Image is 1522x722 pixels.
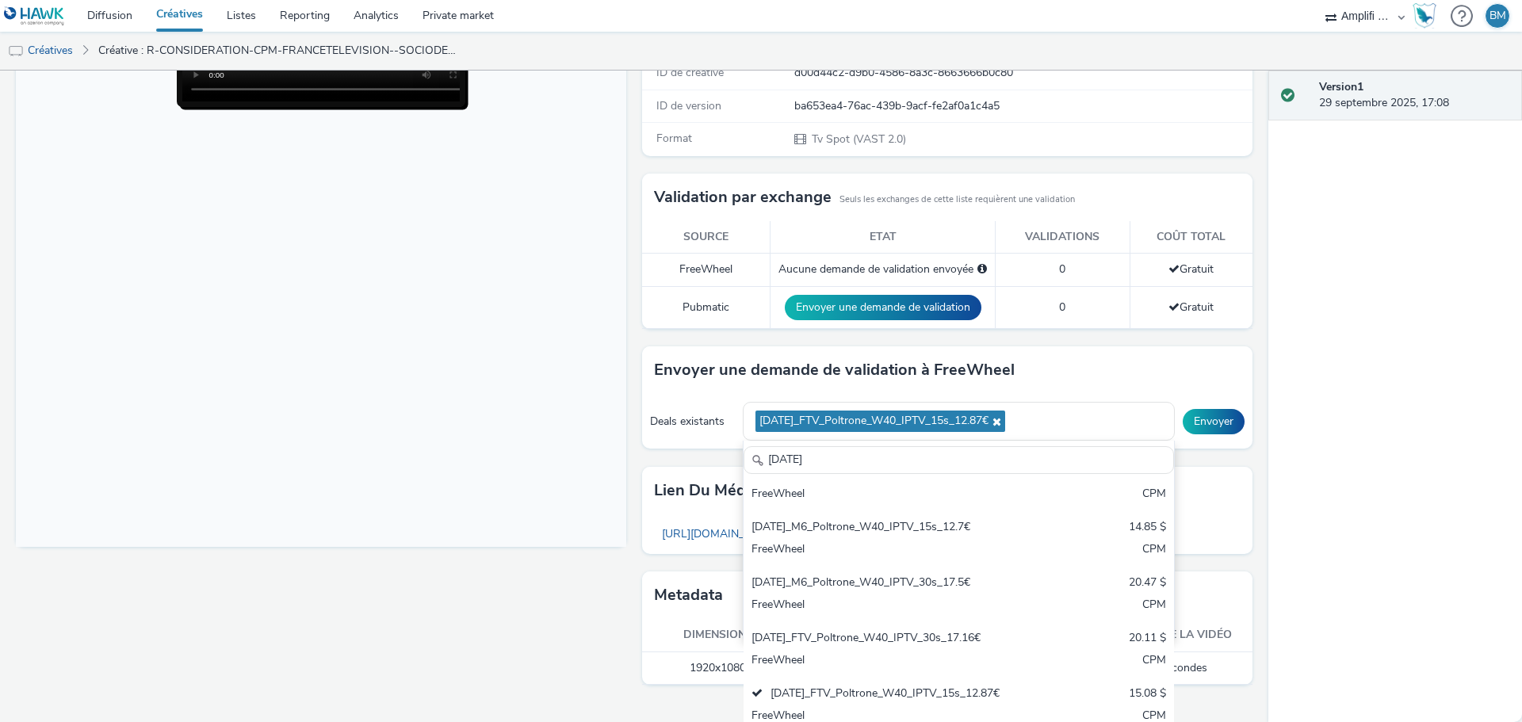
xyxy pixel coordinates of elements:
[744,446,1174,474] input: Search......
[996,221,1130,254] th: Validations
[778,262,987,277] div: Aucune demande de validation envoyée
[1100,652,1253,685] td: 15 secondes
[751,597,1025,615] div: FreeWheel
[1130,221,1252,254] th: Coût total
[1129,575,1166,593] div: 20.47 $
[794,65,1251,81] div: d00d44c2-d9b0-4586-8a3c-8663666b0c80
[1100,619,1253,651] th: Durée de la vidéo
[654,185,832,209] h3: Validation par exchange
[642,286,771,328] td: Pubmatic
[656,131,692,146] span: Format
[759,414,989,428] span: [DATE]_FTV_Poltrone_W40_IPTV_15s_12.87€
[810,132,906,147] span: Tv Spot (VAST 2.0)
[8,44,24,59] img: tv
[642,619,795,651] th: Dimensions
[751,630,1025,648] div: [DATE]_FTV_Poltrone_W40_IPTV_30s_17.16€
[751,686,1025,704] div: [DATE]_FTV_Poltrone_W40_IPTV_15s_12.87€
[650,414,735,430] div: Deals existants
[751,575,1025,593] div: [DATE]_M6_Poltrone_W40_IPTV_30s_17.5€
[656,65,724,80] span: ID de créative
[1489,4,1506,28] div: BM
[751,486,1025,504] div: FreeWheel
[4,6,65,26] img: undefined Logo
[977,262,987,277] div: Sélectionnez un deal ci-dessous et cliquez sur Envoyer pour envoyer une demande de validation à F...
[794,98,1251,114] div: ba653ea4-76ac-439b-9acf-fe2af0a1c4a5
[1168,300,1214,315] span: Gratuit
[1142,541,1166,560] div: CPM
[642,652,795,685] td: 1920x1080
[1129,630,1166,648] div: 20.11 $
[1168,262,1214,277] span: Gratuit
[1413,3,1443,29] a: Hawk Academy
[654,479,759,502] h3: Lien du média
[751,652,1025,670] div: FreeWheel
[654,583,723,607] h3: Metadata
[1319,79,1363,94] strong: Version 1
[751,541,1025,560] div: FreeWheel
[642,254,771,286] td: FreeWheel
[771,221,996,254] th: Etat
[1142,486,1166,504] div: CPM
[1129,519,1166,537] div: 14.85 $
[656,98,721,113] span: ID de version
[90,32,471,70] a: Créative : R-CONSIDERATION-CPM-FRANCETELEVISION--SOCIODEMO-NA-PREROLL-1x1-TV-15s-V2_2025-09-29_W40
[1129,686,1166,704] div: 15.08 $
[1059,262,1065,277] span: 0
[654,358,1015,382] h3: Envoyer une demande de validation à FreeWheel
[751,519,1025,537] div: [DATE]_M6_Poltrone_W40_IPTV_15s_12.7€
[1142,597,1166,615] div: CPM
[642,221,771,254] th: Source
[654,518,876,549] a: [URL][DOMAIN_NAME][DOMAIN_NAME]
[1059,300,1065,315] span: 0
[1413,3,1436,29] img: Hawk Academy
[1183,409,1245,434] button: Envoyer
[1142,652,1166,670] div: CPM
[1319,79,1509,112] div: 29 septembre 2025, 17:08
[785,295,981,320] button: Envoyer une demande de validation
[839,193,1075,206] small: Seuls les exchanges de cette liste requièrent une validation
